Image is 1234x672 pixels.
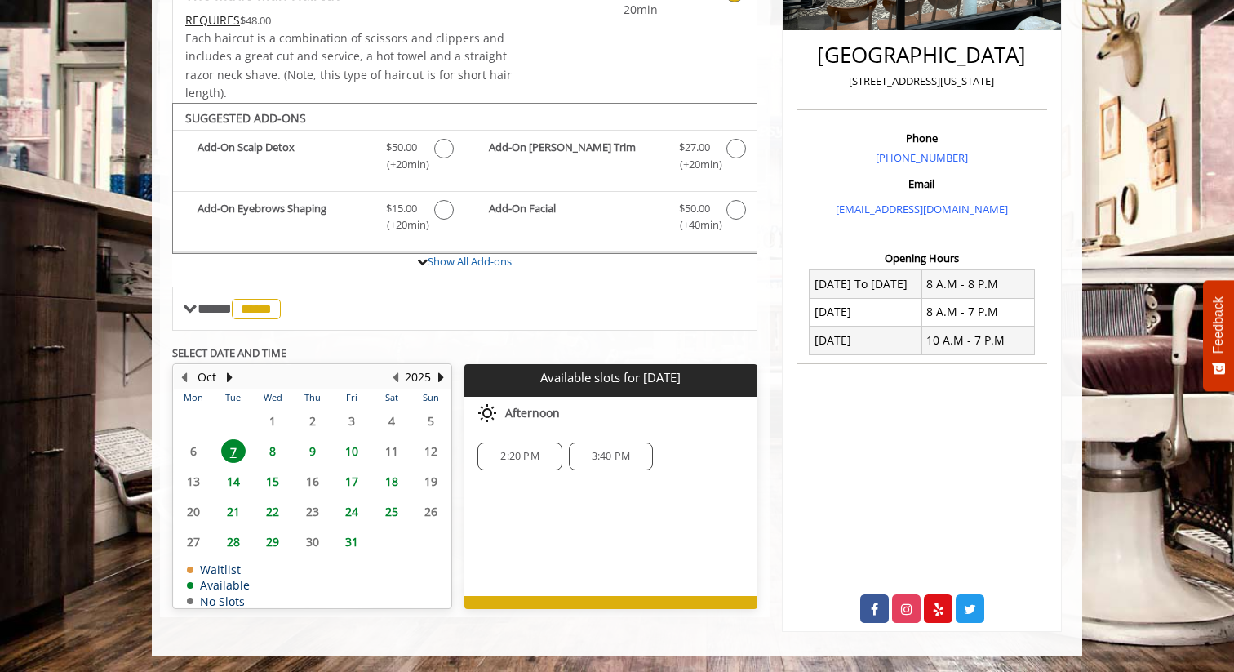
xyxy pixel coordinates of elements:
td: Select day31 [332,527,371,557]
div: 2:20 PM [477,443,562,470]
td: Waitlist [187,563,250,576]
td: Select day18 [371,466,411,496]
button: Next Year [434,368,447,386]
span: 15 [260,470,285,493]
td: 8 A.M - 7 P.M [921,298,1034,326]
td: Select day9 [292,436,331,466]
div: The Made Man Haircut Add-onS [172,103,757,255]
button: 2025 [405,368,431,386]
td: 10 A.M - 7 P.M [921,327,1034,354]
p: [STREET_ADDRESS][US_STATE] [801,73,1043,90]
td: Select day15 [253,466,292,496]
button: Previous Month [177,368,190,386]
div: 3:40 PM [569,443,653,470]
td: Select day25 [371,496,411,527]
th: Mon [174,389,213,406]
td: No Slots [187,595,250,607]
td: Select day10 [332,436,371,466]
span: 7 [221,439,246,463]
td: Select day22 [253,496,292,527]
span: 24 [340,500,364,523]
button: Feedback - Show survey [1203,280,1234,391]
span: 21 [221,500,246,523]
p: Available slots for [DATE] [471,371,750,385]
h2: [GEOGRAPHIC_DATA] [801,43,1043,67]
span: 3:40 PM [592,450,630,463]
td: Select day17 [332,466,371,496]
th: Wed [253,389,292,406]
th: Sat [371,389,411,406]
span: 28 [221,530,246,554]
span: 8 [260,439,285,463]
span: 9 [300,439,325,463]
button: Previous Year [388,368,402,386]
td: [DATE] [810,327,922,354]
span: 31 [340,530,364,554]
span: Afternoon [505,407,560,420]
span: 29 [260,530,285,554]
span: 17 [340,470,364,493]
td: Select day21 [213,496,252,527]
button: Next Month [223,368,236,386]
span: 25 [380,500,404,523]
td: [DATE] [810,298,922,326]
span: Feedback [1211,296,1226,354]
a: [PHONE_NUMBER] [876,150,968,165]
a: [EMAIL_ADDRESS][DOMAIN_NAME] [836,202,1008,216]
h3: Email [801,178,1043,189]
h3: Opening Hours [797,252,1047,264]
td: Select day24 [332,496,371,527]
td: Select day7 [213,436,252,466]
img: afternoon slots [477,403,497,423]
td: Select day14 [213,466,252,496]
th: Thu [292,389,331,406]
span: 18 [380,470,404,493]
td: Select day29 [253,527,292,557]
td: [DATE] To [DATE] [810,270,922,298]
th: Tue [213,389,252,406]
b: SUGGESTED ADD-ONS [185,110,306,126]
button: Oct [198,368,216,386]
th: Fri [332,389,371,406]
th: Sun [411,389,451,406]
span: 14 [221,470,246,493]
span: 10 [340,439,364,463]
td: Available [187,579,250,591]
a: Show All Add-ons [428,254,512,269]
td: 8 A.M - 8 P.M [921,270,1034,298]
h3: Phone [801,132,1043,144]
b: SELECT DATE AND TIME [172,345,286,360]
span: 2:20 PM [500,450,539,463]
td: Select day8 [253,436,292,466]
td: Select day28 [213,527,252,557]
span: 22 [260,500,285,523]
